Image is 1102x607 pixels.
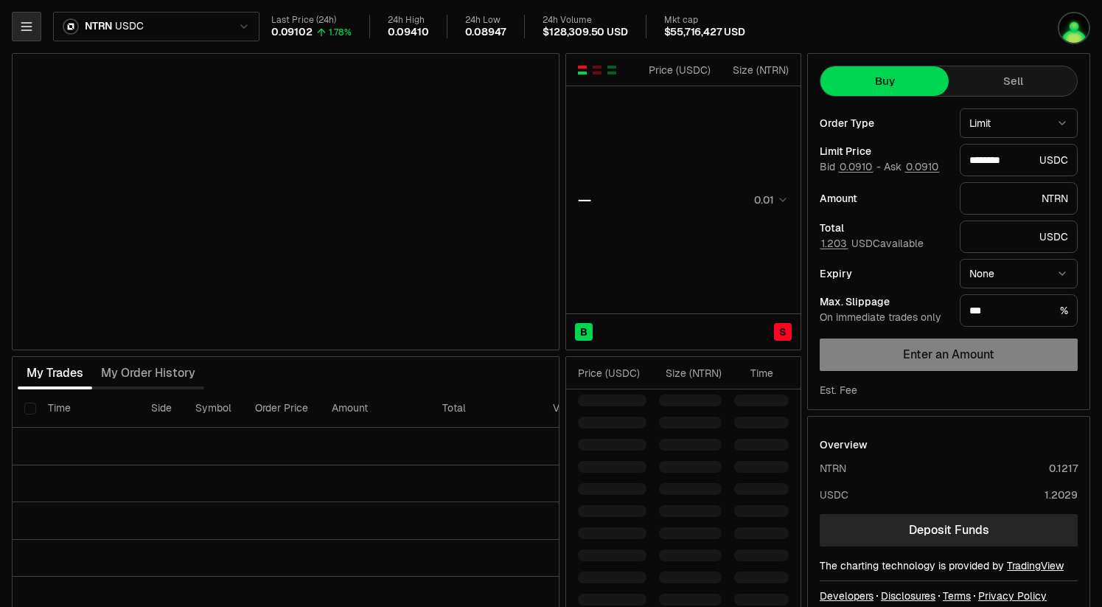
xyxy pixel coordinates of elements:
[1045,488,1078,502] div: 1.2029
[580,325,587,339] span: B
[329,27,352,38] div: 1.78%
[820,146,948,156] div: Limit Price
[820,437,868,452] div: Overview
[750,191,789,209] button: 0.01
[606,64,618,76] button: Show Buy Orders Only
[576,64,588,76] button: Show Buy and Sell Orders
[881,589,935,603] a: Disclosures
[543,26,627,39] div: $128,309.50 USD
[838,161,873,173] button: 0.0910
[92,358,204,388] button: My Order History
[271,15,352,26] div: Last Price (24h)
[1058,12,1090,44] img: Mariou's wallet
[779,325,787,339] span: S
[1049,461,1078,476] div: 0.1217
[578,366,646,381] div: Price ( USDC )
[734,366,773,381] div: Time
[578,190,591,210] div: —
[820,223,948,233] div: Total
[1007,559,1064,572] a: TradingView
[63,18,79,35] img: ntrn.png
[820,461,846,476] div: NTRN
[820,488,848,502] div: USDC
[820,268,948,279] div: Expiry
[820,514,1078,547] a: Deposit Funds
[543,15,627,26] div: 24h Volume
[820,296,948,307] div: Max. Slippage
[664,26,745,39] div: $55,716,427 USD
[36,389,139,428] th: Time
[184,389,243,428] th: Symbol
[978,589,1047,603] a: Privacy Policy
[820,66,949,96] button: Buy
[465,15,507,26] div: 24h Low
[115,20,143,33] span: USDC
[943,589,971,603] a: Terms
[820,558,1078,573] div: The charting technology is provided by
[645,63,711,77] div: Price ( USDC )
[960,259,1078,288] button: None
[659,366,722,381] div: Size ( NTRN )
[139,389,184,428] th: Side
[13,54,559,350] iframe: Financial Chart
[820,237,924,250] span: USDC available
[591,64,603,76] button: Show Sell Orders Only
[271,26,313,39] div: 0.09102
[664,15,745,26] div: Mkt cap
[820,383,857,398] div: Est. Fee
[820,237,848,249] button: 1.203
[388,15,429,26] div: 24h High
[18,358,92,388] button: My Trades
[884,161,940,174] span: Ask
[723,63,789,77] div: Size ( NTRN )
[820,589,873,603] a: Developers
[820,311,948,325] div: On immediate trades only
[960,182,1078,215] div: NTRN
[465,26,507,39] div: 0.08947
[388,26,429,39] div: 0.09410
[85,20,112,33] span: NTRN
[243,389,320,428] th: Order Price
[820,193,948,204] div: Amount
[960,294,1078,327] div: %
[541,389,591,428] th: Value
[430,389,541,428] th: Total
[960,108,1078,138] button: Limit
[960,221,1078,253] div: USDC
[24,403,36,415] button: Select all
[949,66,1077,96] button: Sell
[320,389,430,428] th: Amount
[820,161,881,174] span: Bid -
[904,161,940,173] button: 0.0910
[820,118,948,128] div: Order Type
[960,144,1078,176] div: USDC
